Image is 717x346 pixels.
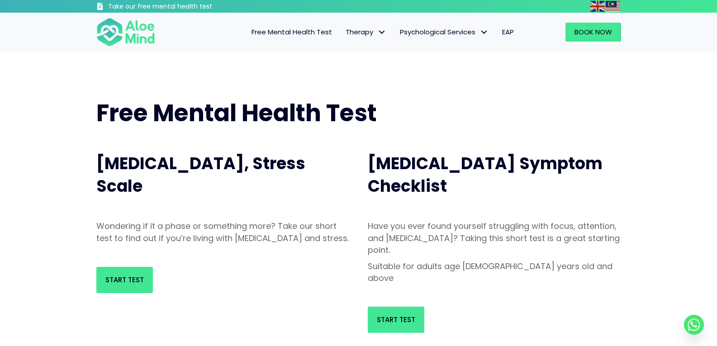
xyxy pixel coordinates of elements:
a: Psychological ServicesPsychological Services: submenu [393,23,495,42]
p: Wondering if it a phase or something more? Take our short test to find out if you’re living with ... [96,220,350,244]
p: Suitable for adults age [DEMOGRAPHIC_DATA] years old and above [368,261,621,284]
h3: Take our free mental health test [108,2,261,11]
a: Malay [606,1,621,11]
img: en [590,1,605,12]
span: Free Mental Health Test [252,27,332,37]
a: Free Mental Health Test [245,23,339,42]
a: Start Test [368,307,424,333]
span: Book Now [575,27,612,37]
span: Free Mental Health Test [96,96,377,129]
img: Aloe mind Logo [96,17,155,47]
a: Whatsapp [684,315,704,335]
span: EAP [502,27,514,37]
nav: Menu [167,23,521,42]
a: TherapyTherapy: submenu [339,23,393,42]
a: Take our free mental health test [96,2,261,13]
p: Have you ever found yourself struggling with focus, attention, and [MEDICAL_DATA]? Taking this sh... [368,220,621,256]
a: EAP [495,23,521,42]
span: Therapy: submenu [375,26,389,39]
span: Therapy [346,27,386,37]
span: [MEDICAL_DATA], Stress Scale [96,152,305,198]
span: Start Test [105,275,144,284]
img: ms [606,1,620,12]
a: Book Now [565,23,621,42]
a: Start Test [96,267,153,293]
span: [MEDICAL_DATA] Symptom Checklist [368,152,603,198]
span: Start Test [377,315,415,324]
span: Psychological Services [400,27,489,37]
span: Psychological Services: submenu [478,26,491,39]
a: English [590,1,606,11]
